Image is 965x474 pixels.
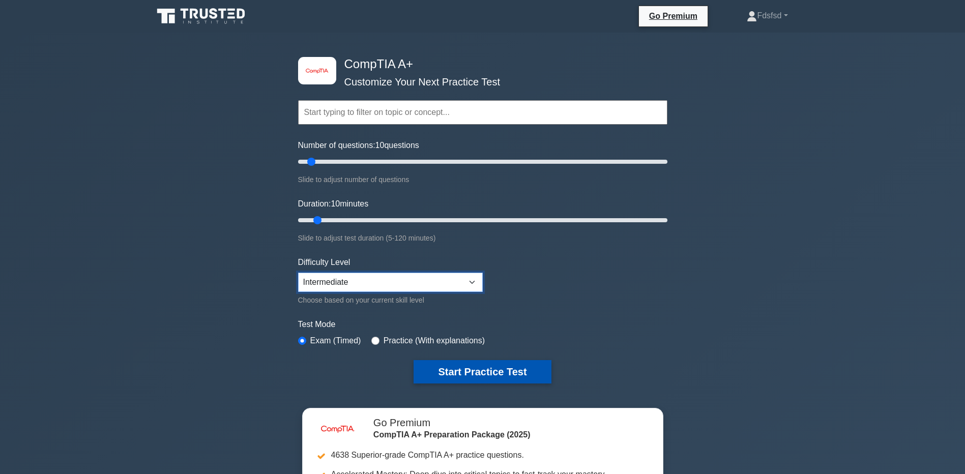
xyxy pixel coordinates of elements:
[310,335,361,347] label: Exam (Timed)
[298,318,667,331] label: Test Mode
[722,6,812,26] a: Fdsfsd
[298,294,483,306] div: Choose based on your current skill level
[331,199,340,208] span: 10
[298,256,350,269] label: Difficulty Level
[298,198,369,210] label: Duration: minutes
[340,57,618,72] h4: CompTIA A+
[298,100,667,125] input: Start typing to filter on topic or concept...
[414,360,551,383] button: Start Practice Test
[384,335,485,347] label: Practice (With explanations)
[298,232,667,244] div: Slide to adjust test duration (5-120 minutes)
[298,139,419,152] label: Number of questions: questions
[375,141,385,150] span: 10
[643,10,704,22] a: Go Premium
[298,173,667,186] div: Slide to adjust number of questions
